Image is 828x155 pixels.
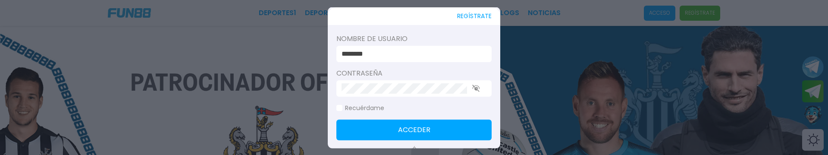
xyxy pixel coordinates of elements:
p: Ó [336,145,492,153]
button: REGÍSTRATE [457,7,492,25]
label: Contraseña [336,68,492,78]
button: Acceder [336,119,492,140]
label: Recuérdame [336,103,384,112]
label: Nombre de usuario [336,33,492,44]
